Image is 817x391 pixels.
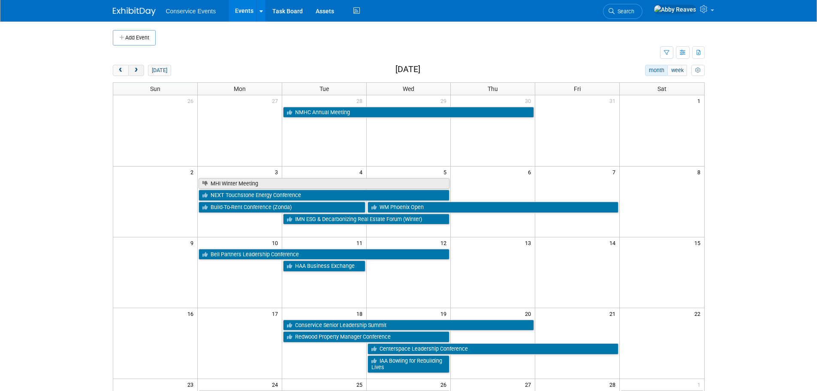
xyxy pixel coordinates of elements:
[113,7,156,16] img: ExhibitDay
[440,237,450,248] span: 12
[609,379,619,390] span: 28
[443,167,450,177] span: 5
[271,95,282,106] span: 27
[440,95,450,106] span: 29
[128,65,144,76] button: next
[615,8,634,15] span: Search
[524,379,535,390] span: 27
[368,355,450,373] a: IAA Bowling for Rebuilding Lives
[693,308,704,319] span: 22
[356,237,366,248] span: 11
[657,85,666,92] span: Sat
[359,167,366,177] span: 4
[440,379,450,390] span: 26
[113,30,156,45] button: Add Event
[693,237,704,248] span: 15
[696,95,704,106] span: 1
[199,202,365,213] a: Build-To-Rent Conference (Zonda)
[190,167,197,177] span: 2
[187,308,197,319] span: 16
[609,237,619,248] span: 14
[524,237,535,248] span: 13
[320,85,329,92] span: Tue
[274,167,282,177] span: 3
[150,85,160,92] span: Sun
[612,167,619,177] span: 7
[403,85,414,92] span: Wed
[190,237,197,248] span: 9
[271,237,282,248] span: 10
[356,95,366,106] span: 28
[609,308,619,319] span: 21
[113,65,129,76] button: prev
[283,320,534,331] a: Conservice Senior Leadership Summit
[283,107,534,118] a: NMHC Annual Meeting
[368,343,619,355] a: Centerspace Leadership Conference
[234,85,246,92] span: Mon
[166,8,216,15] span: Conservice Events
[187,95,197,106] span: 26
[696,167,704,177] span: 8
[488,85,498,92] span: Thu
[527,167,535,177] span: 6
[271,379,282,390] span: 24
[271,308,282,319] span: 17
[199,178,450,189] a: MHI Winter Meeting
[603,4,642,19] a: Search
[440,308,450,319] span: 19
[645,65,668,76] button: month
[524,308,535,319] span: 20
[187,379,197,390] span: 23
[695,68,701,73] i: Personalize Calendar
[283,214,450,225] a: IMN ESG & Decarbonizing Real Estate Forum (Winter)
[395,65,420,74] h2: [DATE]
[609,95,619,106] span: 31
[654,5,696,14] img: Abby Reaves
[696,379,704,390] span: 1
[574,85,581,92] span: Fri
[524,95,535,106] span: 30
[199,190,450,201] a: NEXT Touchstone Energy Conference
[199,249,450,260] a: Bell Partners Leadership Conference
[356,379,366,390] span: 25
[148,65,171,76] button: [DATE]
[283,261,365,272] a: HAA Business Exchange
[691,65,704,76] button: myCustomButton
[356,308,366,319] span: 18
[667,65,687,76] button: week
[368,202,619,213] a: WM Phoenix Open
[283,331,450,343] a: Redwood Property Manager Conference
